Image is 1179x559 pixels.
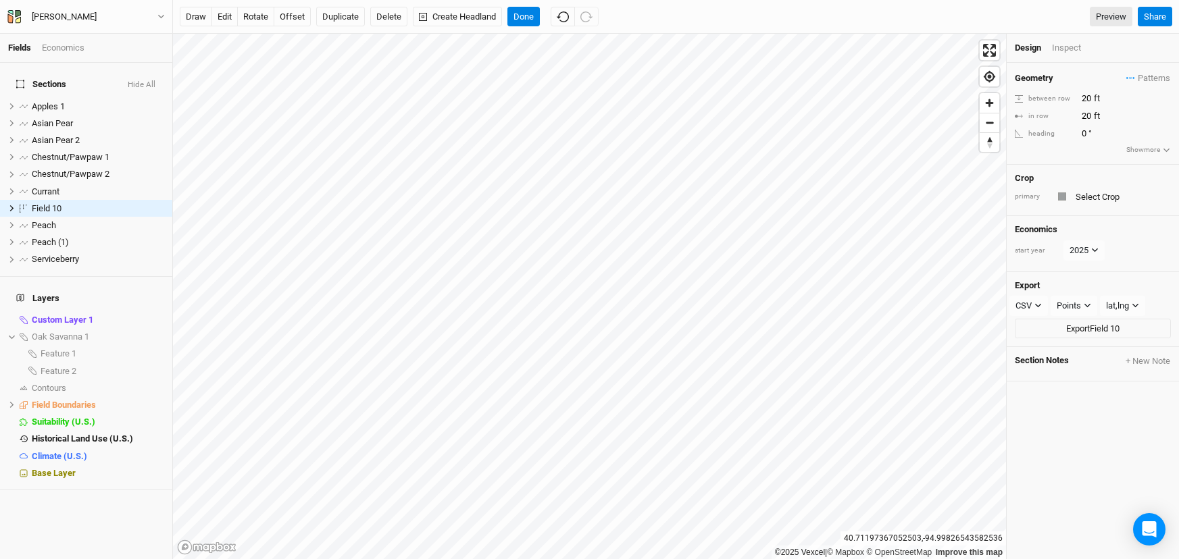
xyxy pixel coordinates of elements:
[237,7,274,27] button: rotate
[32,237,69,247] span: Peach (1)
[1057,299,1081,313] div: Points
[32,101,65,111] span: Apples 1
[370,7,407,27] button: Delete
[1015,280,1171,291] h4: Export
[180,7,212,27] button: draw
[32,400,164,410] div: Field Boundaries
[173,34,1006,559] canvas: Map
[1126,144,1171,156] button: Showmore
[1015,42,1041,54] div: Design
[1015,355,1069,367] span: Section Notes
[32,10,97,24] div: [PERSON_NAME]
[413,7,502,27] button: Create Headland
[32,468,76,478] span: Base Layer
[32,451,87,461] span: Climate (U.S.)
[274,7,311,27] button: offset
[507,7,540,27] button: Done
[32,254,164,265] div: Serviceberry
[841,531,1006,545] div: 40.71197367052503 , -94.99826543582536
[1015,246,1062,256] div: start year
[32,118,164,129] div: Asian Pear
[32,400,96,410] span: Field Boundaries
[1015,73,1053,84] h4: Geometry
[32,203,61,213] span: Field 10
[32,135,80,145] span: Asian Pear 2
[1015,299,1032,313] div: CSV
[32,186,59,196] span: Currant
[1015,173,1034,184] h4: Crop
[32,10,97,24] div: Seth Watkins - Orchard
[1015,94,1074,104] div: between row
[32,254,79,264] span: Serviceberry
[32,101,164,112] div: Apples 1
[1126,72,1170,85] span: Patterns
[32,451,164,462] div: Climate (U.S.)
[1125,355,1171,367] button: + New Note
[32,220,164,231] div: Peach
[41,366,164,377] div: Feature 2
[177,539,236,555] a: Mapbox logo
[32,152,109,162] span: Chestnut/Pawpaw 1
[775,545,1003,559] div: |
[32,315,164,325] div: Custom Layer 1
[827,548,864,557] a: Mapbox
[866,548,932,557] a: OpenStreetMap
[41,348,164,359] div: Feature 1
[980,113,999,132] button: Zoom out
[551,7,575,27] button: Undo (^z)
[1015,129,1074,139] div: heading
[1009,296,1048,316] button: CSV
[1138,7,1172,27] button: Share
[1051,296,1097,316] button: Points
[32,468,164,479] div: Base Layer
[32,315,93,325] span: Custom Layer 1
[980,67,999,86] button: Find my location
[32,135,164,146] div: Asian Pear 2
[32,169,164,180] div: Chestnut/Pawpaw 2
[1052,42,1100,54] div: Inspect
[316,7,365,27] button: Duplicate
[32,331,164,342] div: Oak Savanna 1
[574,7,599,27] button: Redo (^Z)
[32,331,89,342] span: Oak Savanna 1
[1133,513,1165,545] div: Open Intercom Messenger
[936,548,1003,557] a: Improve this map
[1015,192,1049,202] div: primary
[32,203,164,214] div: Field 10
[32,186,164,197] div: Currant
[1015,319,1171,339] button: ExportField 10
[1015,224,1171,235] h4: Economics
[980,133,999,152] span: Reset bearing to north
[1100,296,1145,316] button: lat,lng
[32,237,164,248] div: Peach (1)
[1090,7,1132,27] a: Preview
[211,7,238,27] button: edit
[32,383,66,393] span: Contours
[1106,299,1129,313] div: lat,lng
[32,433,133,444] span: Historical Land Use (U.S.)
[42,42,84,54] div: Economics
[1126,71,1171,86] button: Patterns
[32,220,56,230] span: Peach
[8,43,31,53] a: Fields
[1072,188,1171,205] input: Select Crop
[41,366,76,376] span: Feature 2
[32,383,164,394] div: Contours
[7,9,166,24] button: [PERSON_NAME]
[32,417,95,427] span: Suitability (U.S.)
[1063,240,1105,261] button: 2025
[32,152,164,163] div: Chestnut/Pawpaw 1
[980,132,999,152] button: Reset bearing to north
[1015,111,1074,122] div: in row
[41,348,76,358] span: Feature 1
[32,417,164,427] div: Suitability (U.S.)
[980,93,999,113] button: Zoom in
[980,41,999,60] button: Enter fullscreen
[16,79,66,90] span: Sections
[32,118,73,128] span: Asian Pear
